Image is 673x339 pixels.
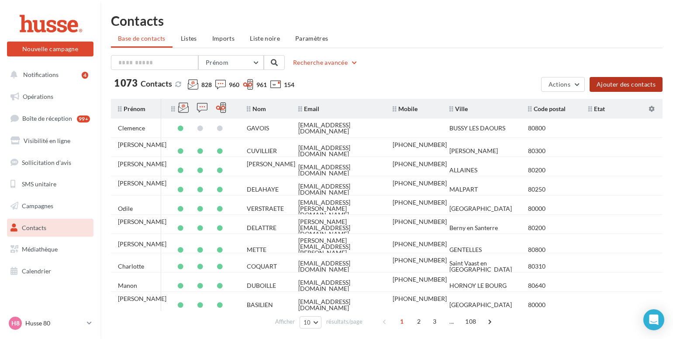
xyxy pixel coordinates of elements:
div: [EMAIL_ADDRESS][DOMAIN_NAME] [298,145,379,157]
div: CUVILLIER [247,148,277,154]
div: Berny en Santerre [449,225,498,231]
a: Visibilité en ligne [5,132,95,150]
div: DELAHAYE [247,186,279,192]
div: BUSSY LES DAOURS [449,125,505,131]
a: Boîte de réception99+ [5,109,95,128]
span: 108 [462,315,480,329]
span: ... [445,315,459,329]
div: [PERSON_NAME] [449,148,498,154]
span: Prénom [118,105,145,112]
div: [EMAIL_ADDRESS][DOMAIN_NAME] [298,260,379,273]
a: Campagnes [5,197,95,215]
span: résultats/page [326,318,362,326]
div: COQUART [247,263,277,269]
span: Boîte de réception [22,115,72,122]
span: Listes [181,35,197,42]
div: 80640 [528,283,545,289]
div: 80800 [528,247,545,253]
span: Contacts [22,224,46,231]
span: Opérations [23,93,53,100]
span: 3 [428,315,442,329]
span: Ville [449,105,468,112]
p: Husse 80 [25,319,83,328]
a: Médiathèque [5,240,95,259]
span: Paramètres [295,35,328,42]
button: Recherche avancée [290,57,362,68]
div: [GEOGRAPHIC_DATA] [449,206,512,212]
button: Ajouter des contacts [590,77,663,92]
span: 2 [412,315,426,329]
span: SMS unitaire [22,180,56,188]
div: GAVOIS [247,125,269,131]
div: 4 [82,72,88,79]
div: [EMAIL_ADDRESS][DOMAIN_NAME] [298,122,379,134]
div: Charlotte [118,263,144,269]
div: [PERSON_NAME] [118,180,166,186]
button: Notifications 4 [5,66,92,84]
div: [PERSON_NAME] [118,241,166,247]
div: [PHONE_NUMBER] [393,161,447,167]
span: Liste noire [250,35,280,42]
div: HORNOY LE BOURG [449,283,507,289]
div: [PHONE_NUMBER] [393,241,447,247]
div: Saint Vaast en [GEOGRAPHIC_DATA] [449,260,514,273]
span: Contacts [141,79,172,88]
div: Manon [118,283,137,289]
span: 961 [256,80,267,89]
span: Imports [212,35,235,42]
div: [EMAIL_ADDRESS][DOMAIN_NAME] [298,280,379,292]
a: Calendrier [5,262,95,280]
div: MALPART [449,186,478,192]
div: [PHONE_NUMBER] [393,199,447,206]
a: SMS unitaire [5,175,95,193]
span: 10 [304,319,311,326]
div: [GEOGRAPHIC_DATA] [449,302,512,308]
a: H8 Husse 80 [7,315,93,332]
span: Campagnes [22,202,53,210]
div: [EMAIL_ADDRESS][DOMAIN_NAME] [298,183,379,196]
div: 80300 [528,148,545,154]
span: Visibilité en ligne [24,137,70,144]
div: [PERSON_NAME] [118,142,166,148]
div: [PERSON_NAME][EMAIL_ADDRESS][PERSON_NAME][DOMAIN_NAME] [298,238,379,262]
div: Clemence [118,125,145,131]
div: [PERSON_NAME] [247,161,295,167]
div: [PERSON_NAME] [118,219,166,225]
span: 1 073 [114,78,138,88]
button: Prénom [198,55,264,70]
span: Afficher [275,318,295,326]
h1: Contacts [111,14,663,27]
a: Contacts [5,219,95,237]
div: DUBOILLE [247,283,276,289]
span: Médiathèque [22,245,58,253]
div: [PERSON_NAME] [118,296,166,302]
button: Nouvelle campagne [7,42,93,56]
span: Mobile [393,105,418,112]
a: Sollicitation d'avis [5,154,95,172]
div: ALLAINES [449,167,477,173]
span: Calendrier [22,267,51,275]
div: 80000 [528,206,545,212]
div: [EMAIL_ADDRESS][PERSON_NAME][DOMAIN_NAME] [298,199,379,218]
div: [PHONE_NUMBER] [393,219,447,225]
div: 80200 [528,225,545,231]
span: Code postal [528,105,566,112]
a: Opérations [5,87,95,106]
div: 80200 [528,167,545,173]
span: 960 [229,80,239,89]
button: Actions [541,77,585,92]
div: [PERSON_NAME][EMAIL_ADDRESS][DOMAIN_NAME] [298,219,379,237]
div: [PHONE_NUMBER] [393,296,447,302]
button: 10 [300,316,322,329]
div: BASILIEN [247,302,273,308]
div: 80800 [528,125,545,131]
span: 154 [284,80,294,89]
div: [EMAIL_ADDRESS][DOMAIN_NAME] [298,164,379,176]
div: VERSTRAETE [247,206,284,212]
div: GENTELLES [449,247,482,253]
div: [PHONE_NUMBER] [393,276,447,283]
div: 80000 [528,302,545,308]
span: Prénom [206,59,228,66]
div: [PHONE_NUMBER] [393,180,447,186]
span: Etat [588,105,605,112]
